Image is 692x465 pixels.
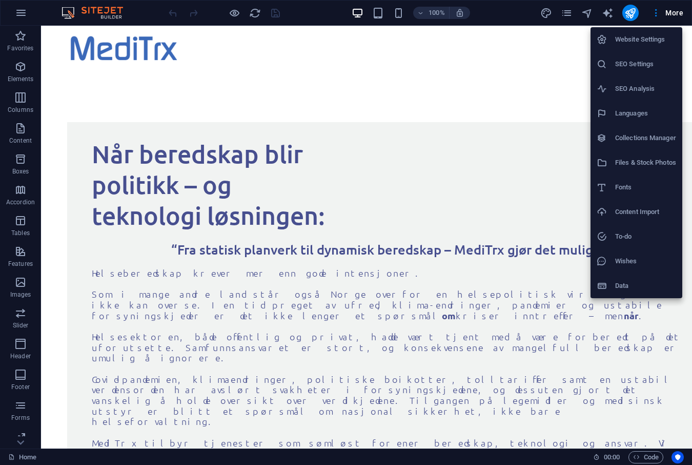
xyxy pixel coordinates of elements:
h6: SEO Settings [615,58,676,70]
h6: Content Import [615,206,676,218]
h6: To-do [615,230,676,243]
h6: Files & Stock Photos [615,157,676,169]
h6: SEO Analysis [615,83,676,95]
h6: Languages [615,107,676,120]
h6: Fonts [615,181,676,193]
h6: Wishes [615,255,676,267]
h6: Collections Manager [615,132,676,144]
h6: Website Settings [615,33,676,46]
h6: Data [615,280,676,292]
